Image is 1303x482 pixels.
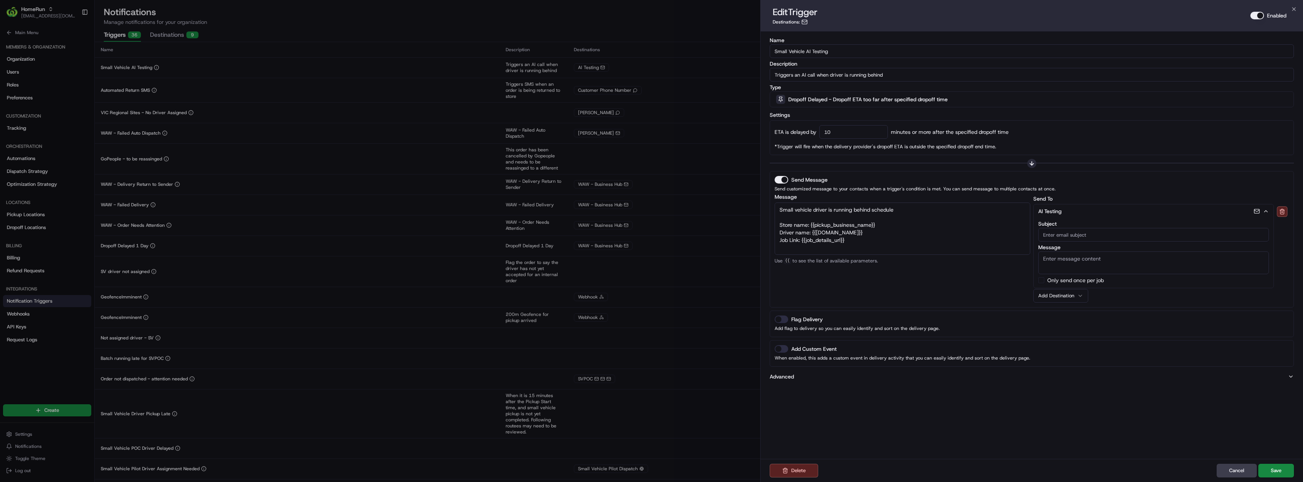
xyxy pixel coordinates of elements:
label: Description [770,61,1294,66]
input: Enter trigger name [770,44,1294,58]
label: Only send once per job [1047,278,1104,283]
div: Add Destination [1038,292,1077,299]
button: Delete [770,464,818,477]
textarea: Small vehicle driver is running behind schedule Store name: {{pickup_business_name}} Driver name:... [775,203,1030,255]
button: Dropoff Delayed - Dropoff ETA too far after specified dropoff time [770,91,1294,107]
button: Cancel [1217,464,1257,477]
label: Type [770,85,1294,90]
h3: Edit Trigger [773,6,817,18]
button: AI Testing [1034,204,1273,218]
label: Enabled [1267,12,1286,19]
label: Subject [1038,221,1269,226]
p: *Trigger will fire when the delivery provider's dropoff ETA is outside the specified dropoff end ... [775,143,1289,150]
p: Add flag to delivery so you can easily identify and sort on the delivery page. [775,325,1289,332]
p: AI Testing [1038,207,1062,215]
p: ETA is delayed by [775,128,816,136]
label: Flag Delivery [791,317,823,322]
button: Save [1258,464,1294,477]
button: Advanced [770,373,1294,380]
p: Use to see the list of available parameters. [775,258,1030,264]
label: Message [775,194,1030,199]
label: Send To [1033,195,1053,202]
span: Dropoff Delayed - Dropoff ETA too far after specified dropoff time [788,96,948,103]
p: Advanced [770,373,794,380]
p: Send customized message to your contacts when a trigger's condition is met. You can send message ... [775,185,1289,193]
input: Enter email subject [1038,228,1269,242]
label: Send Message [791,177,828,182]
div: Destinations: [773,19,817,25]
input: Enter trigger description [770,68,1294,82]
p: minutes or more after the specified dropoff time [891,128,1009,136]
label: Message [1038,245,1269,250]
label: Name [770,38,1294,43]
p: When enabled, this adds a custom event in delivery activity that you can easily identify and sort... [775,354,1289,362]
label: Add Custom Event [791,346,837,352]
label: Settings [770,111,790,118]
